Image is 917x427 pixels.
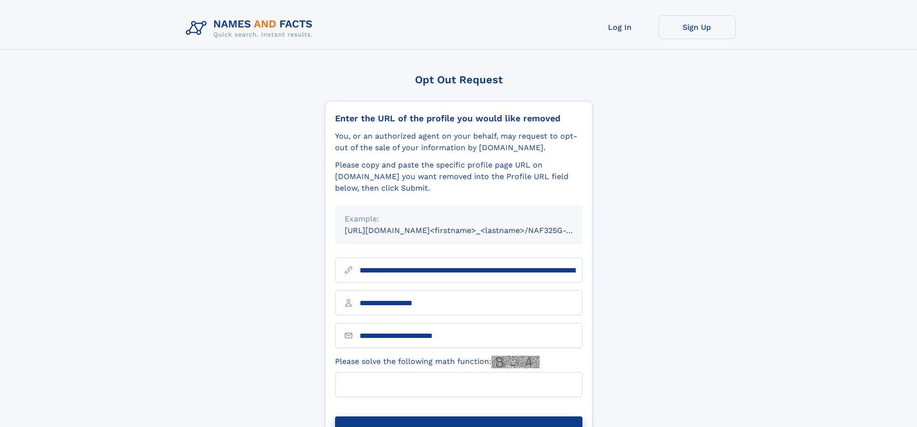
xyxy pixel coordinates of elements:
div: Example: [345,213,573,225]
a: Log In [581,15,659,39]
div: Opt Out Request [325,74,593,86]
div: Please copy and paste the specific profile page URL on [DOMAIN_NAME] you want removed into the Pr... [335,159,582,194]
img: Logo Names and Facts [182,15,321,41]
div: Enter the URL of the profile you would like removed [335,113,582,124]
label: Please solve the following math function: [335,356,540,368]
div: You, or an authorized agent on your behalf, may request to opt-out of the sale of your informatio... [335,130,582,154]
a: Sign Up [659,15,736,39]
small: [URL][DOMAIN_NAME]<firstname>_<lastname>/NAF325G-xxxxxxxx [345,226,601,235]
